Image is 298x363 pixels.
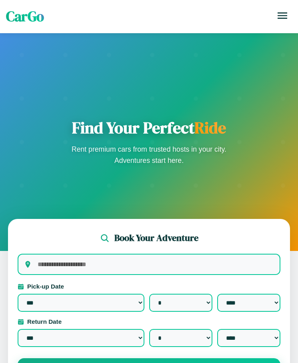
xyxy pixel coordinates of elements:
p: Rent premium cars from trusted hosts in your city. Adventures start here. [69,144,229,166]
span: Ride [194,117,226,138]
h1: Find Your Perfect [69,118,229,137]
label: Pick-up Date [18,283,280,290]
span: CarGo [6,7,44,26]
h2: Book Your Adventure [114,232,198,244]
label: Return Date [18,318,280,325]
